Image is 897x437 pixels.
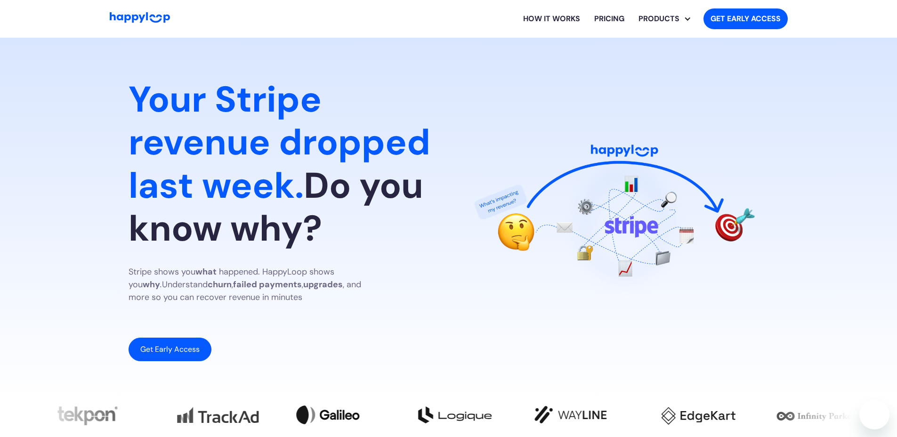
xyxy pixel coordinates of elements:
strong: failed payments [233,279,302,290]
a: View HappyLoop pricing plans [587,4,631,34]
iframe: Button to launch messaging window [859,399,889,429]
strong: churn [208,279,232,290]
a: Get started with HappyLoop [703,8,788,29]
div: PRODUCTS [638,4,696,34]
a: Go to Home Page [110,12,170,25]
h1: Do you know why? [129,78,434,251]
strong: why [143,279,160,290]
img: HappyLoop Logo [110,12,170,23]
span: Your Stripe revenue dropped last week. [129,76,430,209]
a: Learn how HappyLoop works [516,4,587,34]
em: . [160,279,162,290]
div: Explore HappyLoop use cases [631,4,696,34]
div: PRODUCTS [631,13,687,24]
strong: upgrades [303,279,343,290]
strong: what [195,266,217,277]
a: Get Early Access [129,338,211,361]
p: Stripe shows you happened. HappyLoop shows you Understand , , , and more so you can recover reven... [129,266,383,304]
